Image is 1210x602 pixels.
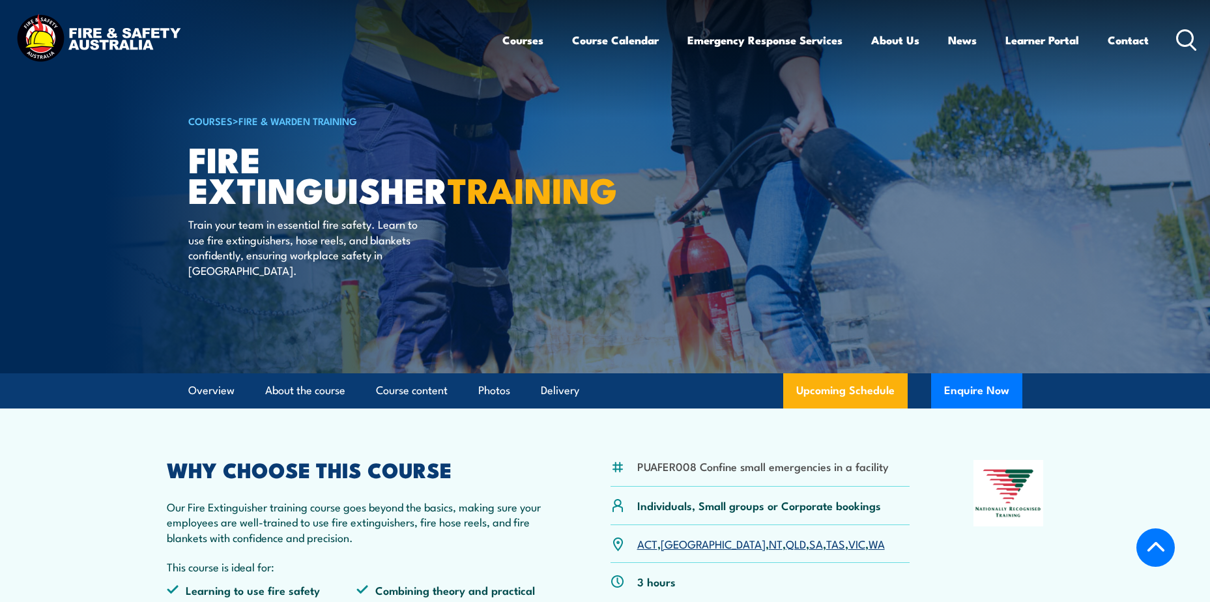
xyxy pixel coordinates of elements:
[869,536,885,551] a: WA
[188,113,233,128] a: COURSES
[637,498,881,513] p: Individuals, Small groups or Corporate bookings
[188,216,426,278] p: Train your team in essential fire safety. Learn to use fire extinguishers, hose reels, and blanke...
[637,574,676,589] p: 3 hours
[188,143,510,204] h1: Fire Extinguisher
[167,499,547,545] p: Our Fire Extinguisher training course goes beyond the basics, making sure your employees are well...
[637,536,657,551] a: ACT
[572,23,659,57] a: Course Calendar
[769,536,783,551] a: NT
[167,460,547,478] h2: WHY CHOOSE THIS COURSE
[1005,23,1079,57] a: Learner Portal
[973,460,1044,526] img: Nationally Recognised Training logo.
[687,23,843,57] a: Emergency Response Services
[265,373,345,408] a: About the course
[238,113,357,128] a: Fire & Warden Training
[948,23,977,57] a: News
[376,373,448,408] a: Course content
[931,373,1022,408] button: Enquire Now
[661,536,766,551] a: [GEOGRAPHIC_DATA]
[167,559,547,574] p: This course is ideal for:
[637,459,889,474] li: PUAFER008 Confine small emergencies in a facility
[188,373,235,408] a: Overview
[786,536,806,551] a: QLD
[448,162,617,216] strong: TRAINING
[871,23,919,57] a: About Us
[188,113,510,128] h6: >
[1108,23,1149,57] a: Contact
[502,23,543,57] a: Courses
[478,373,510,408] a: Photos
[826,536,845,551] a: TAS
[541,373,579,408] a: Delivery
[637,536,885,551] p: , , , , , , ,
[848,536,865,551] a: VIC
[783,373,908,408] a: Upcoming Schedule
[809,536,823,551] a: SA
